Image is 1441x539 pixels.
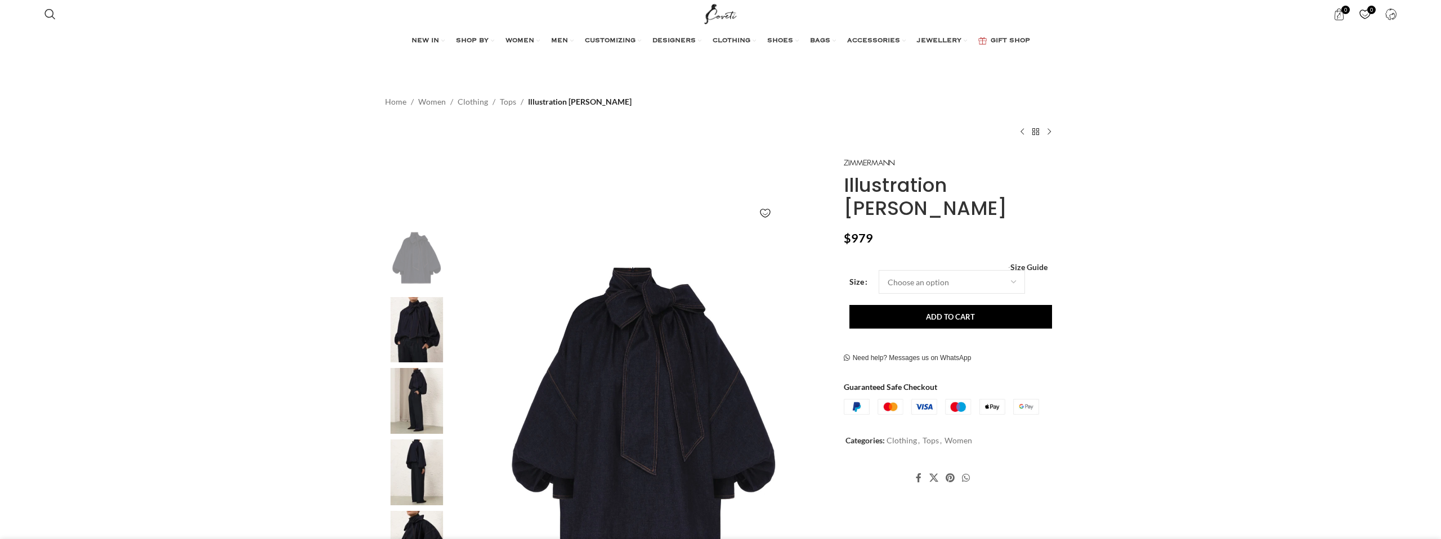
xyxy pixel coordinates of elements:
[411,37,439,46] span: NEW IN
[887,435,917,445] a: Clothing
[844,382,937,392] strong: Guaranteed Safe Checkout
[713,30,756,52] a: CLOTHING
[585,37,636,46] span: CUSTOMIZING
[528,96,632,108] span: Illustration [PERSON_NAME]
[767,30,799,52] a: SHOES
[844,174,1056,220] h1: Illustration [PERSON_NAME]
[844,399,1039,415] img: guaranteed-safe-checkout-bordered.j
[456,37,489,46] span: SHOP BY
[844,160,894,166] img: Zimmermann
[912,469,925,486] a: Facebook social link
[1353,3,1376,25] a: 0
[925,469,942,486] a: X social link
[940,434,942,447] span: ,
[585,30,641,52] a: CUSTOMIZING
[945,435,972,445] a: Women
[713,37,750,46] span: CLOTHING
[411,30,445,52] a: NEW IN
[849,305,1052,329] button: Add to cart
[551,37,568,46] span: MEN
[844,231,851,245] span: $
[845,435,885,445] span: Categories:
[844,231,873,245] bdi: 979
[385,96,406,108] a: Home
[382,439,451,505] img: Zimmermann dresses
[917,37,961,46] span: JEWELLERY
[382,368,451,434] img: Zimmermann dress
[1367,6,1376,14] span: 0
[1353,3,1376,25] div: My Wishlist
[1042,125,1056,138] a: Next product
[978,37,987,44] img: GiftBag
[385,96,632,108] nav: Breadcrumb
[1015,125,1029,138] a: Previous product
[847,30,906,52] a: ACCESSORIES
[942,469,958,486] a: Pinterest social link
[810,30,836,52] a: BAGS
[652,30,701,52] a: DESIGNERS
[959,469,974,486] a: WhatsApp social link
[39,3,61,25] a: Search
[847,37,900,46] span: ACCESSORIES
[1327,3,1350,25] a: 0
[418,96,446,108] a: Women
[917,30,967,52] a: JEWELLERY
[505,37,534,46] span: WOMEN
[918,434,920,447] span: ,
[382,297,451,363] img: Zimmermann dresses
[923,435,939,445] a: Tops
[551,30,574,52] a: MEN
[39,30,1402,52] div: Main navigation
[456,30,494,52] a: SHOP BY
[382,226,451,291] img: Zimmermann dress
[500,96,516,108] a: Tops
[652,37,696,46] span: DESIGNERS
[767,37,793,46] span: SHOES
[702,8,740,18] a: Site logo
[505,30,540,52] a: WOMEN
[844,354,972,363] a: Need help? Messages us on WhatsApp
[849,276,867,288] label: Size
[978,30,1030,52] a: GIFT SHOP
[991,37,1030,46] span: GIFT SHOP
[1341,6,1350,14] span: 0
[458,96,488,108] a: Clothing
[810,37,830,46] span: BAGS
